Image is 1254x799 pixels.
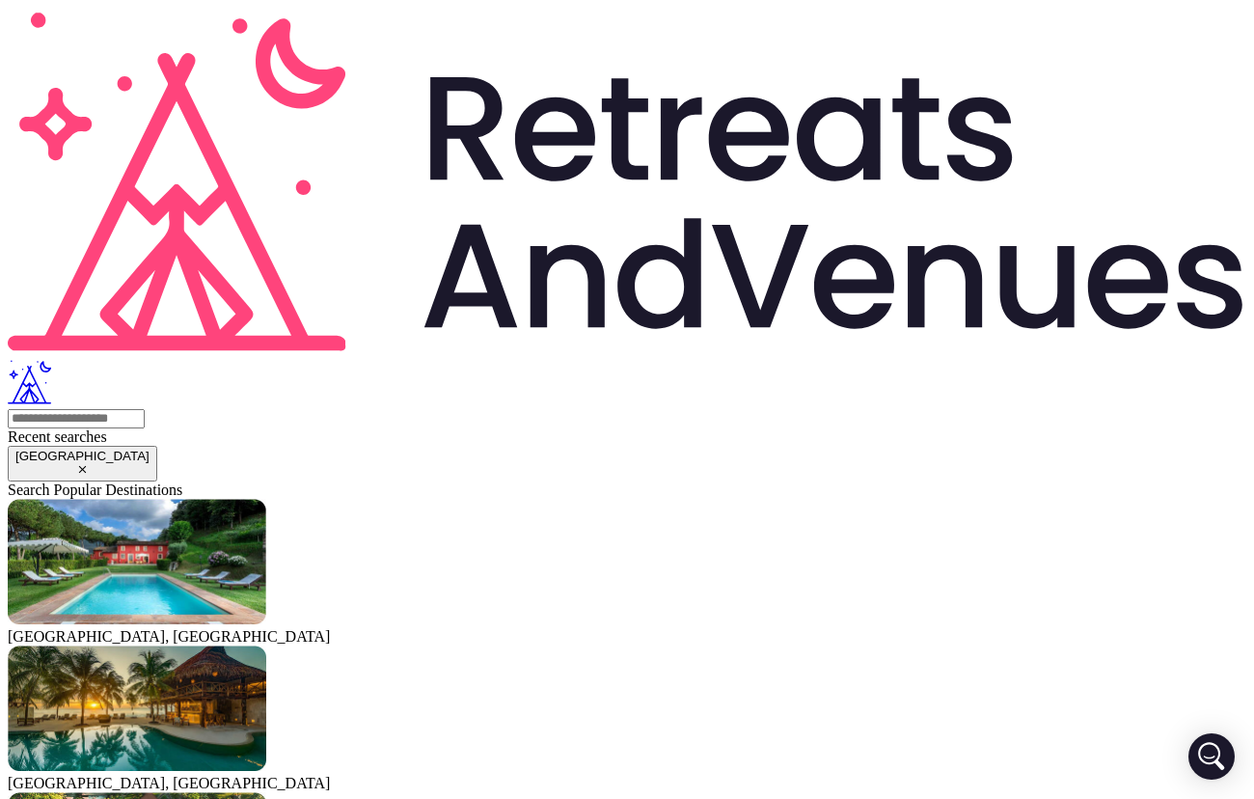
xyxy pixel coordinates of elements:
[8,8,1246,356] svg: Retreats and Venues company logo
[8,343,1246,407] a: Visit the homepage
[1188,733,1235,780] div: Open Intercom Messenger
[8,646,266,771] img: Visit venues for Riviera Maya, Mexico
[8,499,1246,646] div: Visit venues for Toscana, Italy
[8,446,157,482] button: [GEOGRAPHIC_DATA]
[8,482,1246,499] div: Search Popular Destinations
[8,628,1246,646] div: [GEOGRAPHIC_DATA], [GEOGRAPHIC_DATA]
[8,775,1246,792] div: [GEOGRAPHIC_DATA], [GEOGRAPHIC_DATA]
[15,449,150,463] div: [GEOGRAPHIC_DATA]
[8,646,1246,792] div: Visit venues for Riviera Maya, Mexico
[8,428,1246,446] div: Recent searches
[8,499,266,624] img: Visit venues for Toscana, Italy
